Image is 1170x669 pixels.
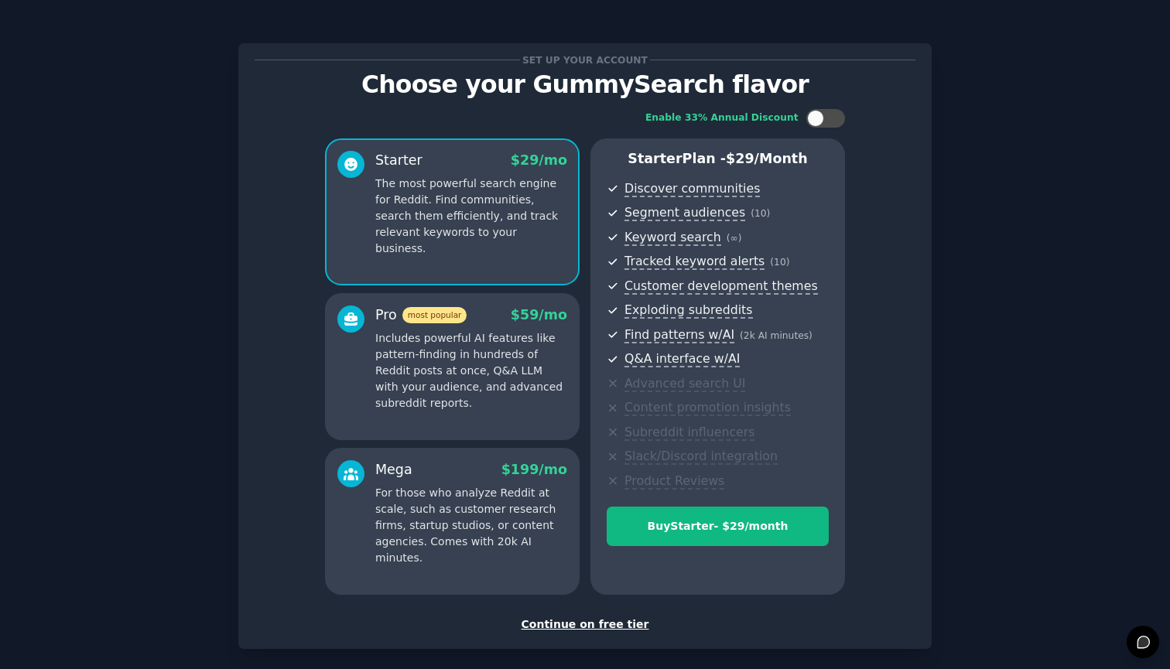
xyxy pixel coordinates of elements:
span: Q&A interface w/AI [624,351,740,367]
p: The most powerful search engine for Reddit. Find communities, search them efficiently, and track ... [375,176,567,257]
span: $ 29 /month [726,151,808,166]
span: Advanced search UI [624,376,745,392]
span: ( 10 ) [770,257,789,268]
span: Exploding subreddits [624,302,752,319]
div: Mega [375,460,412,480]
p: Choose your GummySearch flavor [255,71,915,98]
span: ( 2k AI minutes ) [740,330,812,341]
span: Find patterns w/AI [624,327,734,343]
span: Content promotion insights [624,400,791,416]
span: $ 59 /mo [511,307,567,323]
span: Customer development themes [624,278,818,295]
span: Product Reviews [624,473,724,490]
span: ( 10 ) [751,208,770,219]
div: Enable 33% Annual Discount [645,111,799,125]
div: Continue on free tier [255,616,915,633]
span: most popular [402,307,467,323]
p: For those who analyze Reddit at scale, such as customer research firms, startup studios, or conte... [375,485,567,566]
p: Starter Plan - [607,149,829,169]
span: Set up your account [520,52,651,68]
span: Subreddit influencers [624,425,754,441]
div: Pro [375,305,467,325]
span: $ 29 /mo [511,152,567,168]
span: $ 199 /mo [501,462,567,477]
div: Starter [375,151,422,170]
span: Segment audiences [624,205,745,221]
span: Tracked keyword alerts [624,254,765,270]
span: Keyword search [624,230,721,246]
div: Buy Starter - $ 29 /month [607,518,828,534]
span: ( ∞ ) [727,233,742,244]
span: Slack/Discord integration [624,449,778,465]
button: BuyStarter- $29/month [607,507,829,546]
span: Discover communities [624,181,760,197]
p: Includes powerful AI features like pattern-finding in hundreds of Reddit posts at once, Q&A LLM w... [375,330,567,411]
